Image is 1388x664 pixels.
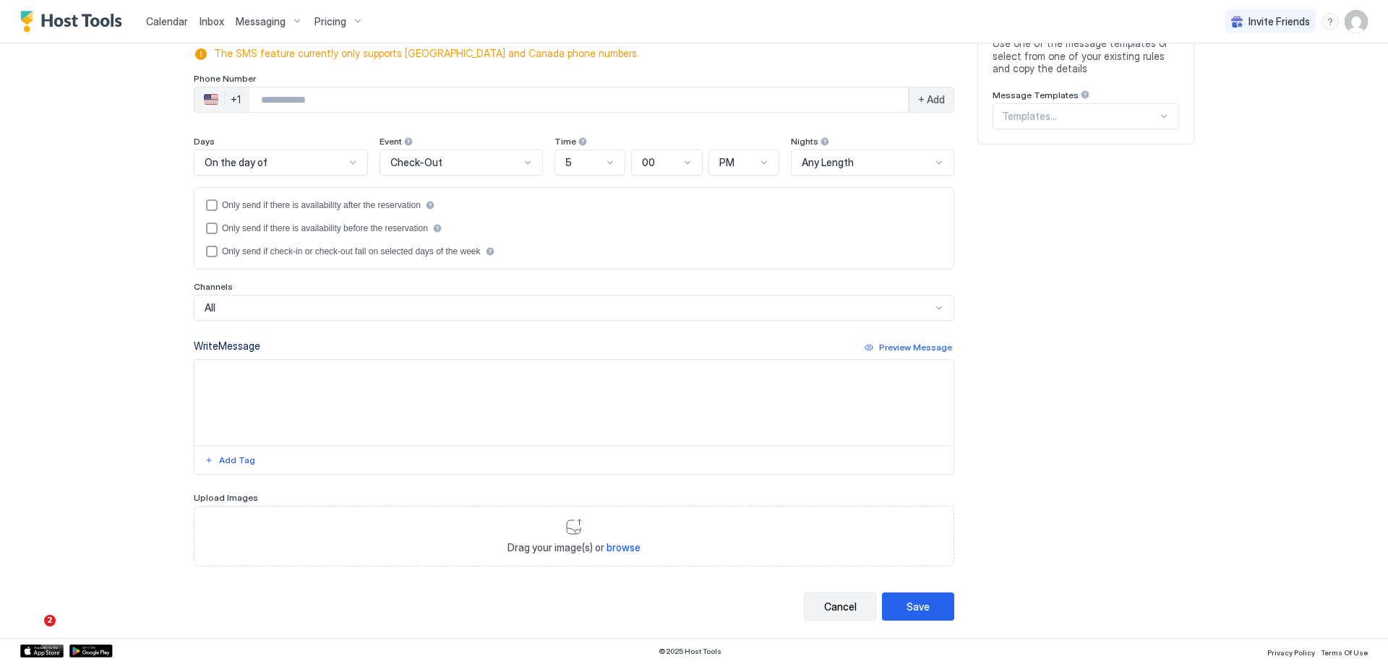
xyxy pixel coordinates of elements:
[146,14,188,29] a: Calendar
[219,454,255,467] div: Add Tag
[214,47,948,60] span: The SMS feature currently only supports [GEOGRAPHIC_DATA] and Canada phone numbers.
[791,136,818,147] span: Nights
[194,360,954,445] textarea: Input Field
[802,156,854,169] span: Any Length
[1248,15,1310,28] span: Invite Friends
[380,136,402,147] span: Event
[194,73,256,84] span: Phone Number
[205,301,215,314] span: All
[231,93,241,106] div: +1
[206,246,942,257] div: isLimited
[194,136,215,147] span: Days
[390,156,442,169] span: Check-Out
[993,90,1079,100] span: Message Templates
[195,87,249,112] div: Countries button
[879,341,952,354] div: Preview Message
[205,156,267,169] span: On the day of
[14,615,49,650] iframe: Intercom live chat
[222,223,428,233] div: Only send if there is availability before the reservation
[1321,648,1368,657] span: Terms Of Use
[202,452,257,469] button: Add Tag
[146,15,188,27] span: Calendar
[20,644,64,657] a: App Store
[607,541,641,553] span: browse
[659,647,721,656] span: © 2025 Host Tools
[222,200,421,210] div: Only send if there is availability after the reservation
[907,599,930,614] div: Save
[194,492,258,503] span: Upload Images
[1345,10,1368,33] div: User profile
[206,223,942,234] div: beforeReservation
[194,338,260,353] div: Write Message
[194,281,233,292] span: Channels
[882,592,954,621] button: Save
[719,156,734,169] span: PM
[314,15,346,28] span: Pricing
[1267,648,1315,657] span: Privacy Policy
[200,14,224,29] a: Inbox
[1321,13,1339,30] div: menu
[236,15,286,28] span: Messaging
[200,15,224,27] span: Inbox
[565,156,572,169] span: 5
[206,199,942,211] div: afterReservation
[1267,644,1315,659] a: Privacy Policy
[642,156,655,169] span: 00
[862,339,954,356] button: Preview Message
[804,592,876,621] button: Cancel
[44,615,56,626] span: 2
[249,87,908,113] input: Phone Number input
[204,91,218,108] div: 🇺🇸
[824,599,857,614] div: Cancel
[918,93,945,106] span: + Add
[993,37,1179,75] span: Use one of the message templates or select from one of your existing rules and copy the details
[20,11,129,33] a: Host Tools Logo
[222,246,481,256] div: Only send if check-in or check-out fall on selected days of the week
[69,644,113,657] a: Google Play Store
[1321,644,1368,659] a: Terms Of Use
[507,541,641,554] span: Drag your image(s) or
[554,136,576,147] span: Time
